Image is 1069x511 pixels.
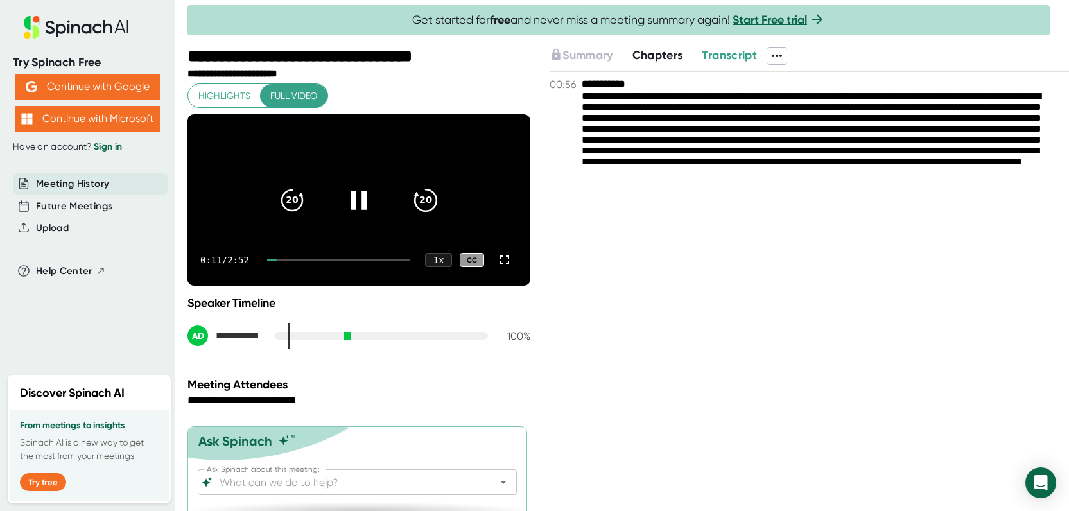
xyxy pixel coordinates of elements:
div: Anil Dobhal [187,325,265,346]
button: Chapters [632,47,683,64]
input: What can we do to help? [217,473,475,491]
button: Highlights [188,84,261,108]
button: Summary [550,47,613,64]
div: 0:11 / 2:52 [200,255,252,265]
button: Continue with Microsoft [15,106,160,132]
button: Open [494,473,512,491]
button: Continue with Google [15,74,160,100]
span: Help Center [36,264,92,279]
div: AD [187,325,208,346]
span: Full video [270,88,317,104]
div: Try Spinach Free [13,55,162,70]
div: Meeting Attendees [187,377,534,392]
span: Chapters [632,48,683,62]
a: Sign in [94,141,122,152]
button: Future Meetings [36,199,112,214]
button: Try free [20,473,66,491]
button: Transcript [702,47,757,64]
span: Transcript [702,48,757,62]
div: Have an account? [13,141,162,153]
p: Spinach AI is a new way to get the most from your meetings [20,436,159,463]
b: free [490,13,510,27]
div: 100 % [498,330,530,342]
div: Open Intercom Messenger [1025,467,1056,498]
button: Upload [36,221,69,236]
img: Aehbyd4JwY73AAAAAElFTkSuQmCC [26,81,37,92]
button: Help Center [36,264,106,279]
h2: Discover Spinach AI [20,385,125,402]
a: Start Free trial [733,13,807,27]
span: 00:56 [550,78,578,91]
div: Speaker Timeline [187,296,530,310]
button: Full video [260,84,327,108]
span: Summary [562,48,613,62]
div: Upgrade to access [550,47,632,65]
h3: From meetings to insights [20,420,159,431]
span: Highlights [198,88,250,104]
div: 1 x [425,253,452,267]
div: CC [460,253,484,268]
div: Ask Spinach [198,433,272,449]
span: Get started for and never miss a meeting summary again! [412,13,825,28]
button: Meeting History [36,177,109,191]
